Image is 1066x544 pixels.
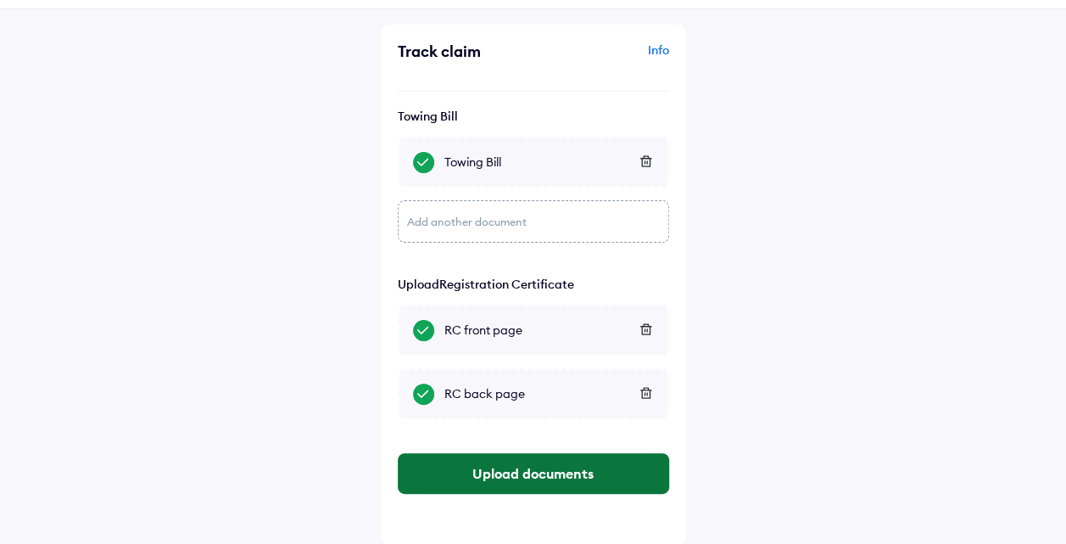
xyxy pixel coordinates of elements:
[398,42,529,61] div: Track claim
[398,453,669,494] button: Upload documents
[444,154,654,171] div: Towing Bill
[398,200,669,243] div: Add another document
[398,277,669,292] p: Upload Registration Certificate
[538,42,669,74] div: Info
[398,109,669,124] div: Towing Bill
[444,322,654,339] div: RC front page
[444,385,654,402] div: RC back page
